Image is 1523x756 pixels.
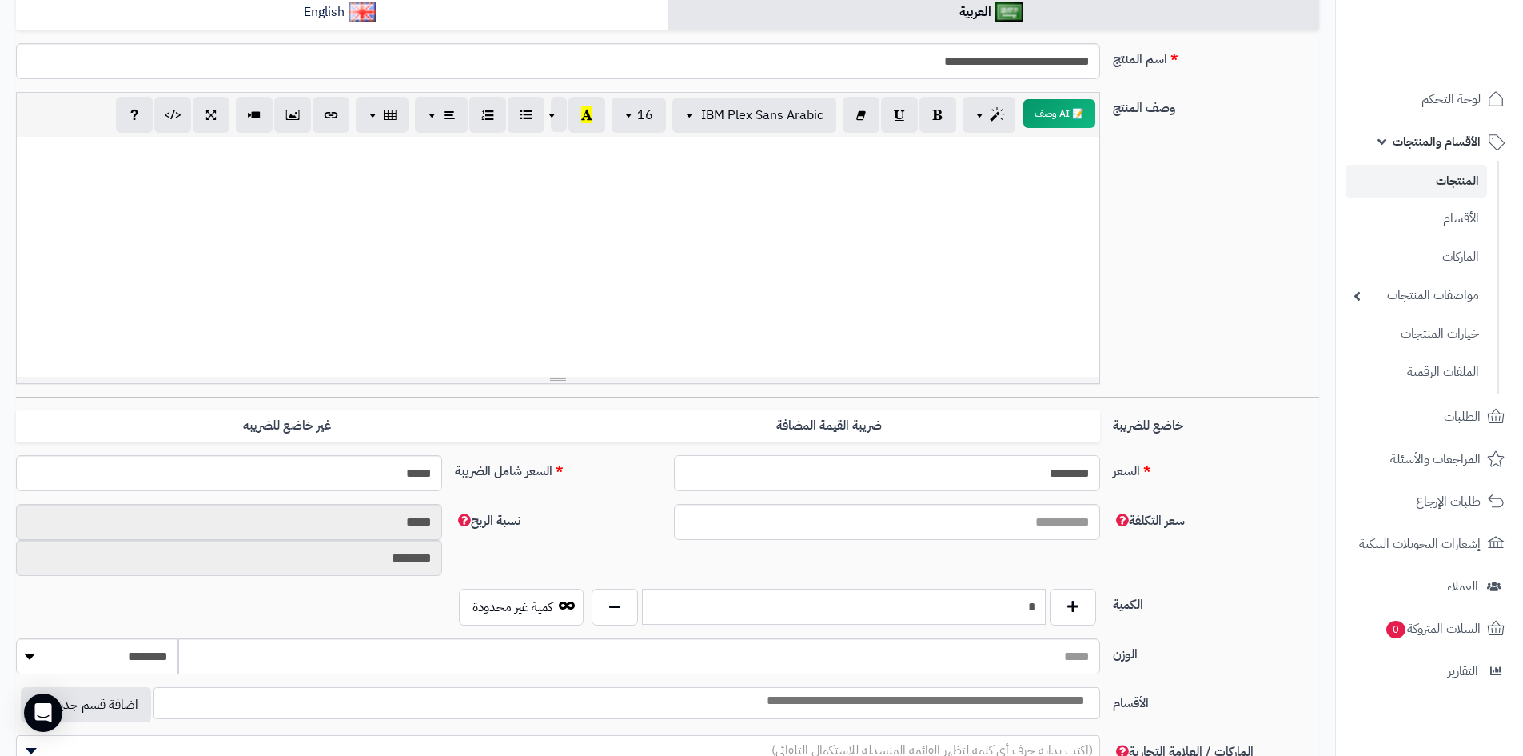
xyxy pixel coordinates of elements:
[449,455,668,481] label: السعر شامل الضريبة
[1106,92,1326,118] label: وصف المنتج
[1106,638,1326,664] label: الوزن
[701,106,823,125] span: IBM Plex Sans Arabic
[1346,398,1513,436] a: الطلبات
[1416,490,1481,513] span: طلبات الإرجاع
[1421,88,1481,110] span: لوحة التحكم
[1447,575,1478,598] span: العملاء
[1346,202,1487,236] a: الأقسام
[612,98,666,133] button: 16
[995,2,1023,22] img: العربية
[1106,687,1326,713] label: الأقسام
[1346,165,1487,198] a: المنتجات
[1346,652,1513,690] a: التقارير
[672,98,836,133] button: IBM Plex Sans Arabic
[1106,455,1326,481] label: السعر
[1346,525,1513,563] a: إشعارات التحويلات البنكية
[637,106,653,125] span: 16
[24,694,62,732] div: Open Intercom Messenger
[1106,410,1326,435] label: خاضع للضريبة
[1359,533,1481,555] span: إشعارات التحويلات البنكية
[1444,406,1481,428] span: الطلبات
[558,410,1100,442] label: ضريبة القيمة المضافة
[21,687,151,722] button: اضافة قسم جديد
[455,511,520,530] span: نسبة الربح
[1346,278,1487,313] a: مواصفات المنتجات
[1346,240,1487,274] a: الماركات
[349,2,377,22] img: English
[1346,355,1487,390] a: الملفات الرقمية
[16,410,558,442] label: غير خاضع للضريبه
[1023,99,1095,128] button: 📝 AI وصف
[1346,610,1513,648] a: السلات المتروكة0
[1386,621,1405,638] span: 0
[1346,440,1513,478] a: المراجعات والأسئلة
[1346,80,1513,118] a: لوحة التحكم
[1106,43,1326,69] label: اسم المنتج
[1385,618,1481,640] span: السلات المتروكة
[1346,567,1513,606] a: العملاء
[1448,660,1478,682] span: التقارير
[1113,511,1185,530] span: سعر التكلفة
[1390,448,1481,470] span: المراجعات والأسئلة
[1106,589,1326,614] label: الكمية
[1393,130,1481,153] span: الأقسام والمنتجات
[1346,482,1513,521] a: طلبات الإرجاع
[1346,317,1487,351] a: خيارات المنتجات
